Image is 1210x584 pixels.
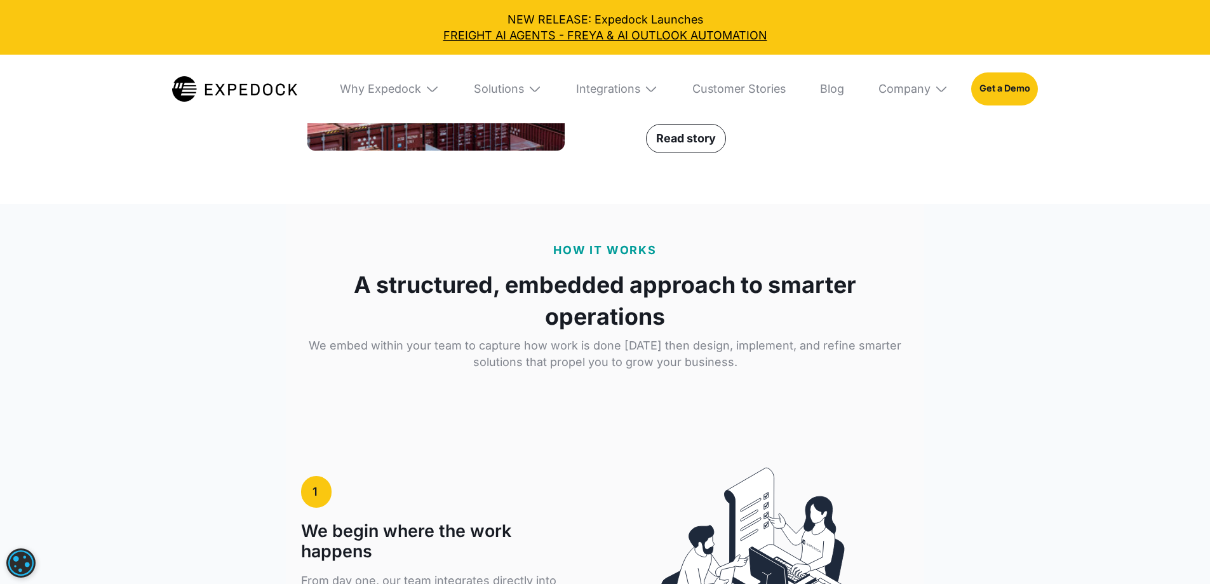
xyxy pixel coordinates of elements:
strong: A structured, embedded approach to smarter operations [301,269,909,332]
iframe: Chat Widget [998,447,1210,584]
a: 1 [301,476,332,507]
div: Solutions [462,55,553,123]
div: Integrations [565,55,669,123]
a: Customer Stories [681,55,797,123]
a: Read story [646,124,726,153]
a: FREIGHT AI AGENTS - FREYA & AI OUTLOOK AUTOMATION [11,27,1199,43]
div: Company [867,55,960,123]
h1: We begin where the work happens [301,520,582,562]
div: Why Expedock [328,55,450,123]
p: HOW IT WORKS [553,242,657,259]
a: Get a Demo [971,72,1038,105]
div: Solutions [474,82,524,96]
p: We embed within your team to capture how work is done [DATE] then design, implement, and refine s... [301,337,909,370]
div: Integrations [576,82,640,96]
div: Company [878,82,931,96]
div: Why Expedock [340,82,421,96]
a: Blog [809,55,856,123]
div: NEW RELEASE: Expedock Launches [11,11,1199,43]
